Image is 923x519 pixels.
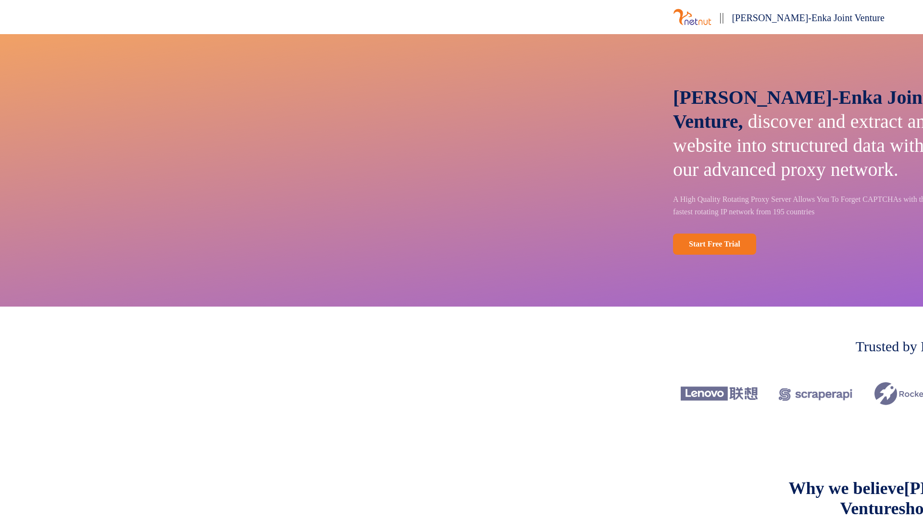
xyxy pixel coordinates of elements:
[673,234,756,255] a: Start Free Trial
[732,12,884,23] span: [PERSON_NAME]-Enka Joint Venture
[719,8,724,26] p: ||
